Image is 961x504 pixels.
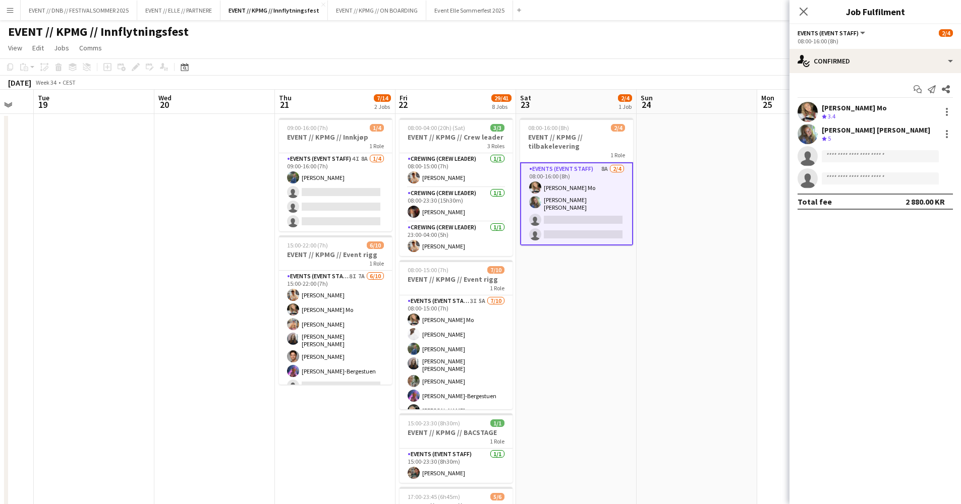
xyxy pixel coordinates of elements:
h3: Job Fulfilment [789,5,961,18]
div: [PERSON_NAME] Mo [822,103,887,112]
span: Thu [279,93,292,102]
span: Fri [400,93,408,102]
span: 6/10 [367,241,384,249]
span: 08:00-15:00 (7h) [408,266,448,274]
app-job-card: 08:00-04:00 (20h) (Sat)3/3EVENT // KPMG // Crew leader3 RolesCrewing (Crew Leader)1/108:00-15:00 ... [400,118,513,256]
span: 29/41 [491,94,512,102]
h3: EVENT // KPMG // Innkjøp [279,133,392,142]
span: 2/4 [939,29,953,37]
button: EVENT // DNB // FESTIVALSOMMER 2025 [21,1,137,20]
span: 7/14 [374,94,391,102]
span: Mon [761,93,774,102]
h3: EVENT // KPMG // Event rigg [400,275,513,284]
a: Jobs [50,41,73,54]
h3: EVENT // KPMG // Event rigg [279,250,392,259]
span: 5/6 [490,493,504,500]
span: Wed [158,93,172,102]
span: 7/10 [487,266,504,274]
span: 1 Role [490,284,504,292]
div: 1 Job [618,103,632,110]
app-card-role: Events (Event Staff)8I7A6/1015:00-22:00 (7h)[PERSON_NAME][PERSON_NAME] Mo[PERSON_NAME][PERSON_NAM... [279,271,392,439]
span: 25 [760,99,774,110]
a: Comms [75,41,106,54]
span: Jobs [54,43,69,52]
div: [PERSON_NAME] [PERSON_NAME] [822,125,930,135]
app-card-role: Events (Event Staff)4I8A1/409:00-16:00 (7h)[PERSON_NAME] [279,153,392,231]
span: 08:00-16:00 (8h) [528,124,569,132]
span: 1/4 [370,124,384,132]
div: Confirmed [789,49,961,73]
span: Comms [79,43,102,52]
span: 08:00-04:00 (20h) (Sat) [408,124,465,132]
h1: EVENT // KPMG // Innflytningsfest [8,24,189,39]
span: 1 Role [610,151,625,159]
span: 2/4 [618,94,632,102]
span: 24 [639,99,653,110]
span: 17:00-23:45 (6h45m) [408,493,460,500]
h3: EVENT // KPMG // BACSTAGE [400,428,513,437]
span: 1 Role [490,437,504,445]
span: 2/4 [611,124,625,132]
app-job-card: 15:00-23:30 (8h30m)1/1EVENT // KPMG // BACSTAGE1 RoleEvents (Event Staff)1/115:00-23:30 (8h30m)[P... [400,413,513,483]
span: 19 [36,99,49,110]
app-card-role: Crewing (Crew Leader)1/108:00-23:30 (15h30m)[PERSON_NAME] [400,187,513,222]
span: 5 [828,135,831,142]
app-job-card: 08:00-16:00 (8h)2/4EVENT // KPMG // tilbakelevering1 RoleEvents (Event Staff)8A2/408:00-16:00 (8h... [520,118,633,245]
h3: EVENT // KPMG // Crew leader [400,133,513,142]
button: EVENT // ELLE // PARTNERE [137,1,220,20]
span: 3/3 [490,124,504,132]
button: EVENT // KPMG // Innflytningsfest [220,1,328,20]
span: Tue [38,93,49,102]
div: 8 Jobs [492,103,511,110]
a: View [4,41,26,54]
span: 1 Role [369,142,384,150]
div: 08:00-16:00 (8h) [798,37,953,45]
span: View [8,43,22,52]
div: 2 880.00 KR [906,197,945,207]
span: 22 [398,99,408,110]
span: 09:00-16:00 (7h) [287,124,328,132]
div: 2 Jobs [374,103,390,110]
span: 1/1 [490,419,504,427]
app-job-card: 08:00-15:00 (7h)7/10EVENT // KPMG // Event rigg1 RoleEvents (Event Staff)3I5A7/1008:00-15:00 (7h)... [400,260,513,409]
div: Total fee [798,197,832,207]
span: 15:00-22:00 (7h) [287,241,328,249]
button: Event Elle Sommerfest 2025 [426,1,513,20]
span: 3 Roles [487,142,504,150]
app-card-role: Crewing (Crew Leader)1/108:00-15:00 (7h)[PERSON_NAME] [400,153,513,187]
a: Edit [28,41,48,54]
span: 15:00-23:30 (8h30m) [408,419,460,427]
div: CEST [63,79,76,86]
button: EVENT // KPMG // ON BOARDING [328,1,426,20]
h3: EVENT // KPMG // tilbakelevering [520,133,633,151]
span: 1 Role [369,260,384,267]
app-card-role: Crewing (Crew Leader)1/123:00-04:00 (5h)[PERSON_NAME] [400,222,513,256]
app-card-role: Events (Event Staff)8A2/408:00-16:00 (8h)[PERSON_NAME] Mo[PERSON_NAME] [PERSON_NAME] [520,162,633,245]
span: 3.4 [828,112,835,120]
span: 21 [277,99,292,110]
app-card-role: Events (Event Staff)3I5A7/1008:00-15:00 (7h)[PERSON_NAME] Mo[PERSON_NAME][PERSON_NAME][PERSON_NAM... [400,295,513,464]
span: Sat [520,93,531,102]
span: Events (Event Staff) [798,29,859,37]
app-job-card: 15:00-22:00 (7h)6/10EVENT // KPMG // Event rigg1 RoleEvents (Event Staff)8I7A6/1015:00-22:00 (7h)... [279,235,392,385]
span: Edit [32,43,44,52]
app-card-role: Events (Event Staff)1/115:00-23:30 (8h30m)[PERSON_NAME] [400,449,513,483]
span: 23 [519,99,531,110]
span: Sun [641,93,653,102]
div: [DATE] [8,78,31,88]
button: Events (Event Staff) [798,29,867,37]
span: Week 34 [33,79,59,86]
app-job-card: 09:00-16:00 (7h)1/4EVENT // KPMG // Innkjøp1 RoleEvents (Event Staff)4I8A1/409:00-16:00 (7h)[PERS... [279,118,392,231]
span: 20 [157,99,172,110]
